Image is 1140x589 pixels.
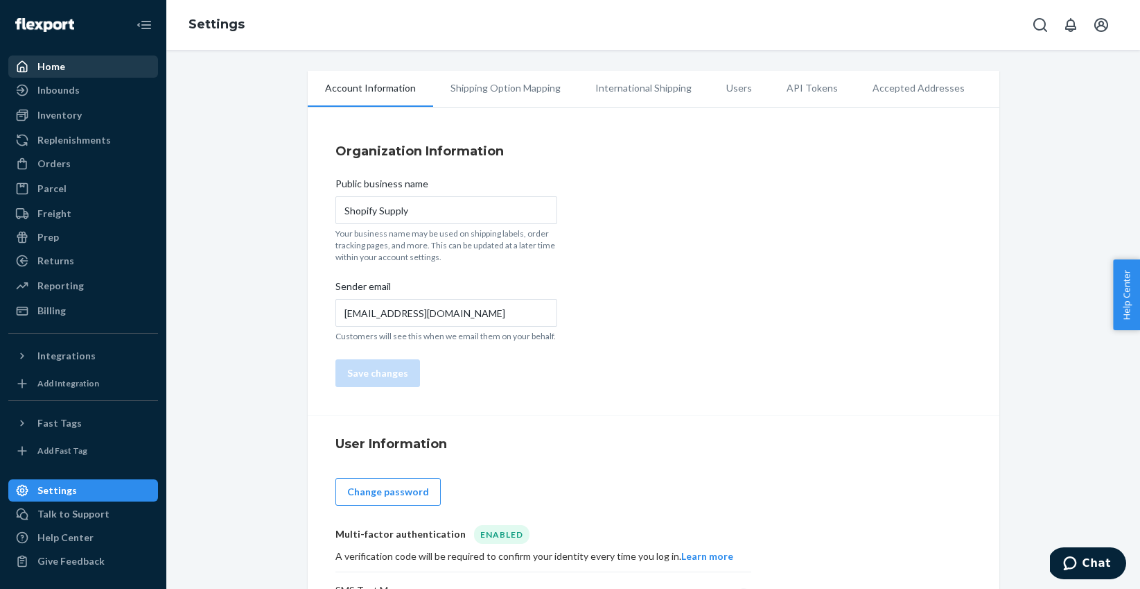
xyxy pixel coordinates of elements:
a: Home [8,56,158,78]
div: A verification code will be required to confirm your identity every time you log in. [335,549,751,563]
p: Your business name may be used on shipping labels, order tracking pages, and more. This can be up... [335,228,557,263]
p: Customers will see this when we email them on your behalf. [335,330,557,342]
a: Billing [8,300,158,322]
div: Inbounds [37,83,80,97]
a: Reporting [8,275,158,297]
a: Prep [8,226,158,248]
button: Open notifications [1057,11,1085,39]
a: Orders [8,153,158,175]
li: Account Information [308,71,433,107]
button: Fast Tags [8,412,158,434]
button: Give Feedback [8,550,158,572]
a: Settings [8,479,158,502]
input: Sender email [335,299,557,327]
span: Public business name [335,177,428,196]
iframe: Opens a widget where you can chat to one of our agents [1050,547,1126,582]
a: Add Integration [8,373,158,395]
button: Talk to Support [8,503,158,525]
div: Billing [37,304,66,318]
span: Sender email [335,280,391,299]
button: Change password [335,478,441,506]
button: Open Search Box [1026,11,1054,39]
li: API Tokens [769,71,855,105]
div: Fast Tags [37,416,82,430]
button: Help Center [1113,259,1140,330]
div: Returns [37,254,74,268]
a: Inventory [8,104,158,126]
a: Freight [8,203,158,225]
ol: breadcrumbs [177,5,256,45]
button: Close Navigation [130,11,158,39]
a: Add Fast Tag [8,440,158,462]
div: Give Feedback [37,554,105,568]
a: Replenishments [8,129,158,151]
div: Inventory [37,108,82,122]
a: Returns [8,250,158,272]
div: Talk to Support [37,507,109,521]
li: International Shipping [578,71,709,105]
a: Parcel [8,178,158,200]
div: Add Fast Tag [37,445,87,456]
a: Settings [188,17,245,32]
div: Freight [37,207,71,221]
h4: User Information [335,435,972,453]
div: Prep [37,230,59,244]
input: Public business name [335,196,557,224]
div: Add Integration [37,377,99,389]
img: Flexport logo [15,18,74,32]
li: Shipping Option Mapping [433,71,578,105]
li: Users [709,71,769,105]
div: Integrations [37,349,96,363]
li: Accepted Addresses [855,71,982,105]
button: Save changes [335,359,420,387]
div: Home [37,60,65,74]
div: Enabled [474,525,529,544]
div: Reporting [37,279,84,293]
h4: Organization Information [335,142,972,160]
div: Orders [37,157,71,171]
button: Integrations [8,345,158,367]
button: Open account menu [1087,11,1115,39]
div: Help Center [37,531,94,545]
div: Parcel [37,182,67,196]
p: Multi-factor authentication [335,527,466,541]
div: Replenishments [37,133,111,147]
div: Settings [37,484,77,497]
a: Help Center [8,527,158,549]
button: Learn more [681,549,733,563]
a: Inbounds [8,79,158,101]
